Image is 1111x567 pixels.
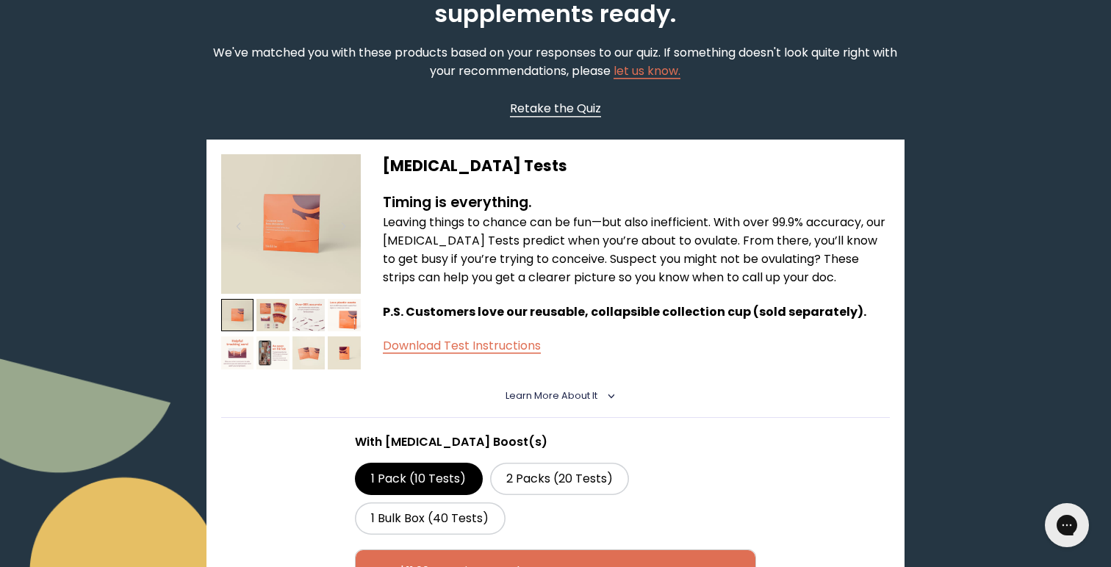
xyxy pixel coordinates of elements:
[506,389,605,402] summary: Learn More About it <
[383,337,541,354] a: Download Test Instructions
[292,299,326,332] img: thumbnail image
[863,303,866,320] span: .
[510,99,601,118] a: Retake the Quiz
[383,213,891,286] p: Leaving things to chance can be fun—but also inefficient. With over 99.9% accuracy, our [MEDICAL_...
[383,192,532,212] strong: Timing is everything.
[221,336,254,369] img: thumbnail image
[328,336,361,369] img: thumbnail image
[221,299,254,332] img: thumbnail image
[1038,498,1096,552] iframe: Gorgias live chat messenger
[355,433,756,451] p: With [MEDICAL_DATA] Boost(s)
[383,155,567,176] span: [MEDICAL_DATA] Tests
[510,100,601,117] span: Retake the Quiz
[602,392,615,400] i: <
[328,299,361,332] img: thumbnail image
[256,336,290,369] img: thumbnail image
[221,154,361,294] img: thumbnail image
[256,299,290,332] img: thumbnail image
[355,502,506,535] label: 1 Bulk Box (40 Tests)
[614,62,680,79] a: let us know.
[383,303,863,320] span: P.S. Customers love our reusable, collapsible collection cup (sold separately)
[506,389,597,402] span: Learn More About it
[292,336,326,369] img: thumbnail image
[355,463,483,495] label: 1 Pack (10 Tests)
[206,43,905,80] p: We've matched you with these products based on your responses to our quiz. If something doesn't l...
[490,463,630,495] label: 2 Packs (20 Tests)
